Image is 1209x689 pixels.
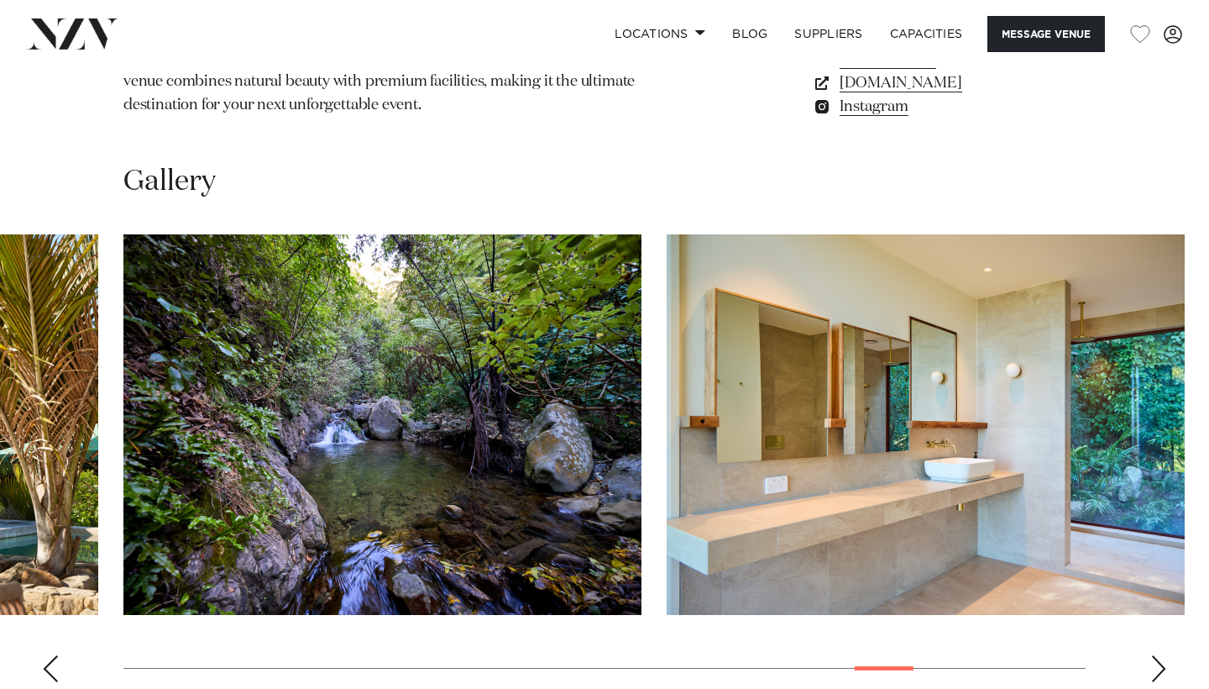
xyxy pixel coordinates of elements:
a: [DOMAIN_NAME] [812,71,1086,94]
a: Locations [601,16,719,52]
button: Message Venue [987,16,1105,52]
a: BLOG [719,16,781,52]
img: nzv-logo.png [27,18,118,49]
swiper-slide: 23 / 29 [123,234,641,615]
swiper-slide: 24 / 29 [667,234,1185,615]
a: Instagram [812,94,1086,118]
a: Capacities [877,16,976,52]
h2: Gallery [123,163,216,201]
a: SUPPLIERS [781,16,876,52]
